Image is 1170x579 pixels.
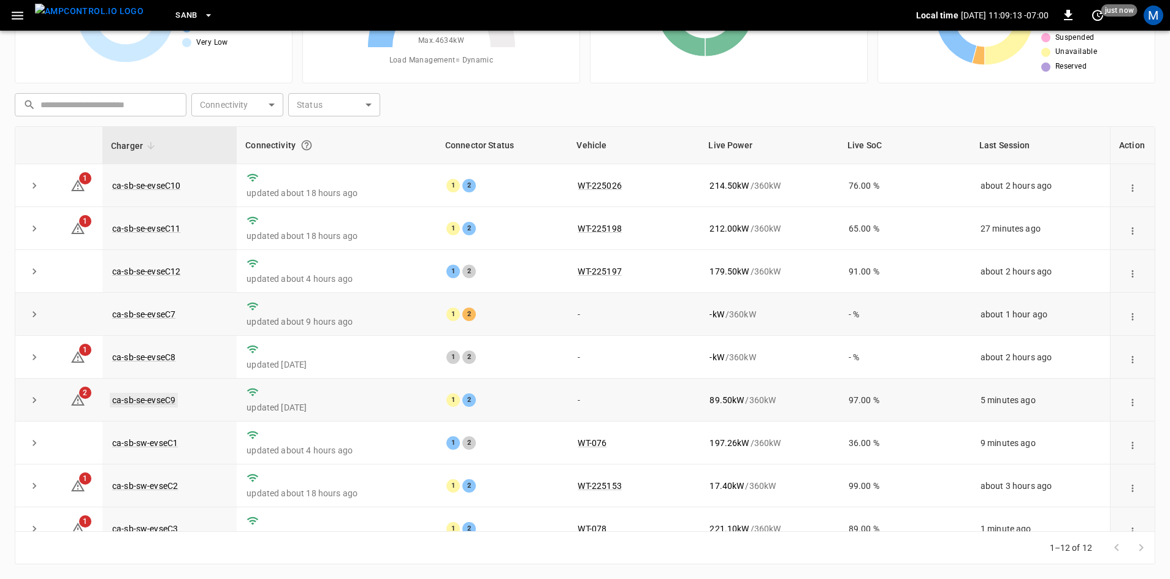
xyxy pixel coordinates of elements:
[578,267,621,276] a: WT-225197
[247,444,427,456] p: updated about 4 hours ago
[1110,127,1155,164] th: Action
[247,401,427,414] p: updated [DATE]
[971,127,1110,164] th: Last Session
[1124,351,1141,363] div: action cell options
[709,394,744,406] p: 89.50 kW
[71,523,85,533] a: 1
[1124,437,1141,449] div: action cell options
[35,4,143,19] img: ampcontrol.io logo
[1101,4,1137,17] span: just now
[462,479,476,493] div: 2
[568,379,700,422] td: -
[79,215,91,227] span: 1
[839,293,971,336] td: - %
[245,134,428,156] div: Connectivity
[709,308,829,320] div: / 360 kW
[1124,222,1141,235] div: action cell options
[709,265,749,278] p: 179.50 kW
[1124,265,1141,278] div: action cell options
[112,481,178,491] a: ca-sb-sw-evseC2
[446,522,460,535] div: 1
[971,164,1110,207] td: about 2 hours ago
[568,336,700,379] td: -
[462,522,476,535] div: 2
[839,207,971,250] td: 65.00 %
[709,351,724,363] p: - kW
[112,524,178,534] a: ca-sb-sw-evseC3
[578,181,621,191] a: WT-225026
[446,350,460,364] div: 1
[839,127,971,164] th: Live SoC
[25,477,44,495] button: expand row
[112,438,178,448] a: ca-sb-sw-evseC1
[709,523,829,535] div: / 360 kW
[578,481,621,491] a: WT-225153
[700,127,839,164] th: Live Power
[446,308,460,321] div: 1
[437,127,568,164] th: Connector Status
[446,393,460,407] div: 1
[462,179,476,192] div: 2
[247,316,427,328] p: updated about 9 hours ago
[709,308,724,320] p: - kW
[110,393,178,407] a: ca-sb-se-evseC9
[247,187,427,199] p: updated about 18 hours ago
[709,222,829,235] div: / 360 kW
[971,507,1110,550] td: 1 minute ago
[462,265,476,278] div: 2
[71,395,85,404] a: 2
[25,391,44,409] button: expand row
[971,464,1110,507] td: about 3 hours ago
[961,9,1049,21] p: [DATE] 11:09:13 -07:00
[709,222,749,235] p: 212.00 kW
[296,134,318,156] button: Connection between the charger and our software.
[446,436,460,450] div: 1
[111,138,159,153] span: Charger
[175,9,197,23] span: SanB
[709,480,744,492] p: 17.40 kW
[1124,394,1141,406] div: action cell options
[71,352,85,361] a: 1
[247,358,427,371] p: updated [DATE]
[971,293,1110,336] td: about 1 hour ago
[25,262,44,281] button: expand row
[71,480,85,490] a: 1
[446,179,460,192] div: 1
[916,9,958,21] p: Local time
[839,379,971,422] td: 97.00 %
[462,222,476,235] div: 2
[247,530,427,542] p: updated about 18 hours ago
[709,180,829,192] div: / 360 kW
[971,336,1110,379] td: about 2 hours ago
[709,180,749,192] p: 214.50 kW
[25,305,44,324] button: expand row
[1124,480,1141,492] div: action cell options
[446,479,460,493] div: 1
[578,524,606,534] a: WT-078
[971,250,1110,293] td: about 2 hours ago
[971,207,1110,250] td: 27 minutes ago
[112,309,175,319] a: ca-sb-se-evseC7
[79,344,91,356] span: 1
[568,293,700,336] td: -
[1124,180,1141,192] div: action cell options
[1050,542,1093,554] p: 1–12 of 12
[389,55,494,67] span: Load Management = Dynamic
[1144,6,1163,25] div: profile-icon
[112,267,180,276] a: ca-sb-se-evseC12
[578,224,621,233] a: WT-225198
[462,393,476,407] div: 2
[1055,32,1095,44] span: Suspended
[25,520,44,538] button: expand row
[25,219,44,238] button: expand row
[839,507,971,550] td: 89.00 %
[971,422,1110,464] td: 9 minutes ago
[247,273,427,285] p: updated about 4 hours ago
[709,480,829,492] div: / 360 kW
[839,250,971,293] td: 91.00 %
[79,472,91,485] span: 1
[709,437,749,449] p: 197.26 kW
[971,379,1110,422] td: 5 minutes ago
[25,434,44,452] button: expand row
[112,224,180,233] a: ca-sb-se-evseC11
